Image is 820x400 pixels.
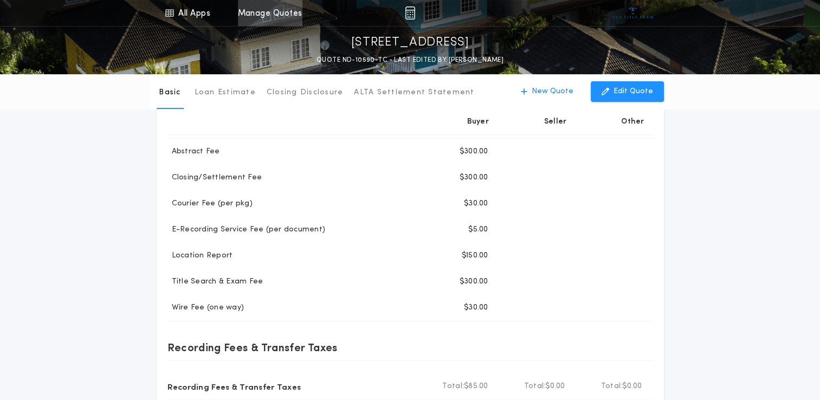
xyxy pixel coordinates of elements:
[460,172,488,183] p: $300.00
[464,302,488,313] p: $30.00
[545,381,565,392] span: $0.00
[621,117,644,127] p: Other
[601,381,623,392] b: Total:
[524,381,546,392] b: Total:
[591,81,664,102] button: Edit Quote
[468,224,488,235] p: $5.00
[532,86,573,97] p: New Quote
[317,55,503,66] p: QUOTE ND-10590-TC - LAST EDITED BY [PERSON_NAME]
[460,276,488,287] p: $300.00
[614,86,653,97] p: Edit Quote
[442,381,464,392] b: Total:
[167,250,233,261] p: Location Report
[462,250,488,261] p: $150.00
[267,87,344,98] p: Closing Disclosure
[167,378,301,395] p: Recording Fees & Transfer Taxes
[464,381,488,392] span: $85.00
[467,117,489,127] p: Buyer
[195,87,256,98] p: Loan Estimate
[622,381,642,392] span: $0.00
[612,8,653,18] img: vs-icon
[167,339,338,356] p: Recording Fees & Transfer Taxes
[167,276,263,287] p: Title Search & Exam Fee
[167,302,244,313] p: Wire Fee (one way)
[167,198,253,209] p: Courier Fee (per pkg)
[159,87,180,98] p: Basic
[167,172,262,183] p: Closing/Settlement Fee
[351,34,469,51] p: [STREET_ADDRESS]
[167,146,220,157] p: Abstract Fee
[464,198,488,209] p: $30.00
[167,224,326,235] p: E-Recording Service Fee (per document)
[354,87,474,98] p: ALTA Settlement Statement
[405,7,415,20] img: img
[510,81,584,102] button: New Quote
[544,117,567,127] p: Seller
[460,146,488,157] p: $300.00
